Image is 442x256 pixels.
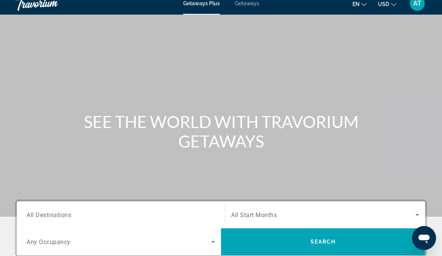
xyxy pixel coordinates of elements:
span: Any Occupancy [27,238,70,246]
a: Getaways [235,0,259,6]
span: en [352,1,360,7]
span: All Start Months [231,211,277,219]
button: Search [221,228,425,255]
span: All Destinations [27,211,71,218]
div: Search widget [17,201,425,255]
span: USD [378,1,389,7]
h1: SEE THE WORLD WITH TRAVORIUM GETAWAYS [81,112,361,151]
iframe: Button to launch messaging window [412,226,436,250]
a: Getaways Plus [183,0,220,6]
span: Search [311,239,336,245]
